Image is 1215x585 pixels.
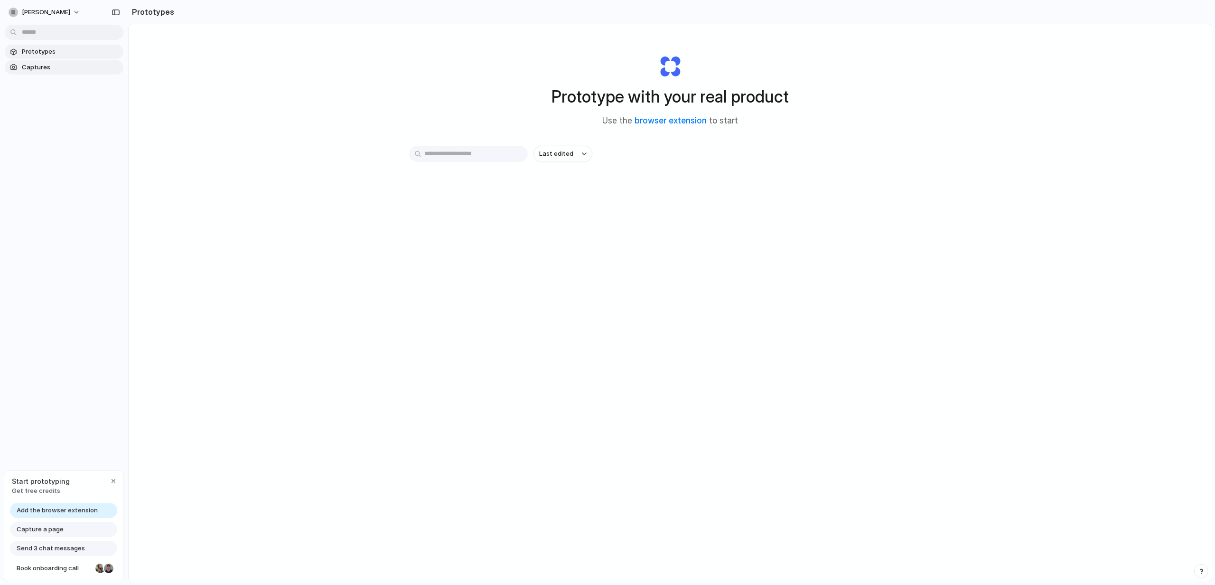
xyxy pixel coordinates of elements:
[5,45,123,59] a: Prototypes
[602,115,738,127] span: Use the to start
[17,525,64,534] span: Capture a page
[635,116,707,125] a: browser extension
[22,63,120,72] span: Captures
[551,84,789,109] h1: Prototype with your real product
[10,503,117,518] a: Add the browser extension
[533,146,592,162] button: Last edited
[5,5,85,20] button: [PERSON_NAME]
[12,486,70,496] span: Get free credits
[22,8,70,17] span: [PERSON_NAME]
[103,563,114,574] div: Christian Iacullo
[17,544,85,553] span: Send 3 chat messages
[17,506,98,515] span: Add the browser extension
[12,476,70,486] span: Start prototyping
[128,6,174,18] h2: Prototypes
[94,563,106,574] div: Nicole Kubica
[22,47,120,57] span: Prototypes
[10,561,117,576] a: Book onboarding call
[5,60,123,75] a: Captures
[539,149,573,159] span: Last edited
[17,564,92,573] span: Book onboarding call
